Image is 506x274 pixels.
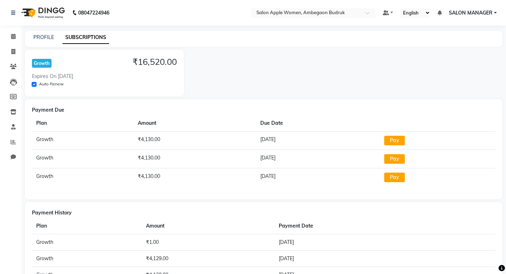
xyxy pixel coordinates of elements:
td: ₹1.00 [142,234,274,250]
img: logo [18,3,67,23]
td: ₹4,130.00 [134,168,256,186]
th: Plan [32,218,142,234]
th: Plan [32,115,134,132]
td: Growth [32,131,134,150]
h4: ₹16,520.00 [132,57,177,67]
button: Pay [384,173,405,182]
td: ₹4,130.00 [134,131,256,150]
td: Growth [32,234,142,250]
td: Growth [32,150,134,168]
td: Growth [32,168,134,186]
span: SALON MANAGER [449,9,493,17]
td: ₹4,130.00 [134,150,256,168]
b: 08047224946 [78,3,109,23]
div: Growth [32,59,51,68]
td: [DATE] [256,131,380,150]
button: Pay [384,136,405,145]
button: Pay [384,154,405,164]
label: Auto Renew [39,81,64,87]
td: [DATE] [274,234,459,250]
a: SUBSCRIPTIONS [62,31,109,44]
td: [DATE] [274,250,459,267]
div: Payment Due [32,106,495,114]
th: Payment Date [274,218,459,234]
div: Expires On [DATE] [32,73,73,80]
div: Payment History [32,209,495,217]
td: [DATE] [256,168,380,186]
td: [DATE] [256,150,380,168]
a: PROFILE [33,34,54,40]
th: Amount [142,218,274,234]
td: Growth [32,250,142,267]
th: Amount [134,115,256,132]
td: ₹4,129.00 [142,250,274,267]
th: Due Date [256,115,380,132]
